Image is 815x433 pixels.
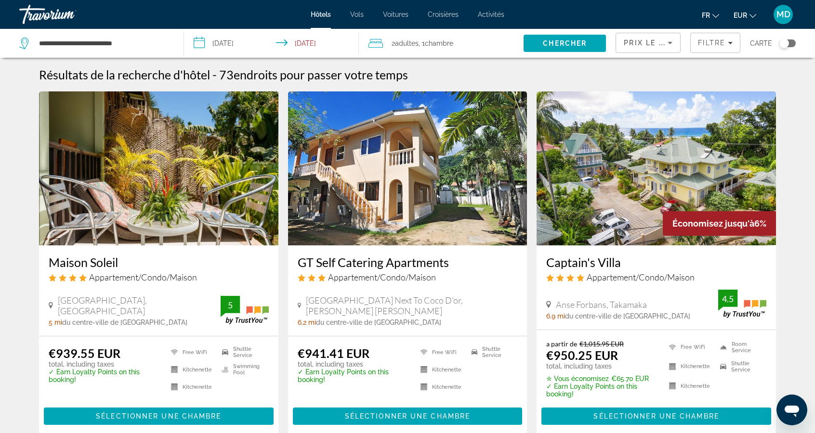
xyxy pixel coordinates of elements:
[89,272,197,282] span: Appartement/Condo/Maison
[718,290,766,318] img: TrustYou guest rating badge
[546,255,766,269] a: Captain's Villa
[734,12,747,19] span: EUR
[565,312,690,320] span: du centre-ville de [GEOGRAPHIC_DATA]
[298,360,408,368] p: total, including taxes
[543,39,587,47] span: Chercher
[359,29,524,58] button: Travelers: 2 adults, 0 children
[298,346,369,360] ins: €941.41 EUR
[428,11,459,18] a: Croisières
[350,11,364,18] a: Vols
[624,39,699,47] span: Prix le plus bas
[316,318,441,326] span: du centre-ville de [GEOGRAPHIC_DATA]
[166,381,217,393] li: Kitchenette
[49,368,159,383] p: ✓ Earn Loyalty Points on this booking!
[49,255,269,269] a: Maison Soleil
[306,295,517,316] span: [GEOGRAPHIC_DATA] Next To Coco D'or, [PERSON_NAME] [PERSON_NAME]
[49,272,269,282] div: 4 star Apartment
[62,318,187,326] span: du centre-ville de [GEOGRAPHIC_DATA]
[328,272,436,282] span: Appartement/Condo/Maison
[776,395,807,425] iframe: Bouton de lancement de la fenêtre de messagerie
[19,2,116,27] a: Travorium
[298,318,316,326] span: 6.2 mi
[49,318,62,326] span: 5 mi
[772,39,796,48] button: Toggle map
[49,346,120,360] ins: €939.55 EUR
[395,39,419,47] span: Adultes
[311,11,331,18] span: Hôtels
[541,408,771,425] button: Sélectionner une chambre
[416,363,467,376] li: Kitchenette
[44,410,274,420] a: Sélectionner une chambre
[593,412,719,420] span: Sélectionner une chambre
[39,91,278,245] img: Maison Soleil
[624,37,672,49] mat-select: Sort by
[587,272,695,282] span: Appartement/Condo/Maison
[298,255,518,269] a: GT Self Catering Apartments
[221,299,240,311] div: 5
[750,37,772,50] span: Carte
[541,410,771,420] a: Sélectionner une chambre
[715,359,766,374] li: Shuttle Service
[219,67,408,82] h2: 73
[579,340,624,348] del: €1,015.95 EUR
[702,8,719,22] button: Change language
[478,11,504,18] a: Activités
[664,379,715,393] li: Kitchenette
[537,91,776,245] img: Captain's Villa
[546,375,609,382] span: ✮ Vous économisez
[234,67,408,82] span: endroits pour passer votre temps
[546,340,577,348] span: a partir de
[546,312,565,320] span: 6.9 mi
[383,11,408,18] a: Voitures
[221,296,269,324] img: TrustYou guest rating badge
[734,8,756,22] button: Change currency
[715,340,766,354] li: Room Service
[166,346,217,358] li: Free WiFi
[664,359,715,374] li: Kitchenette
[546,272,766,282] div: 4 star Apartment
[184,29,358,58] button: Select check in and out date
[39,67,210,82] h1: Résultats de la recherche d'hôtel
[298,368,408,383] p: ✓ Earn Loyalty Points on this booking!
[293,408,523,425] button: Sélectionner une chambre
[419,37,453,50] span: , 1
[698,39,725,47] span: Filtre
[771,4,796,25] button: User Menu
[44,408,274,425] button: Sélectionner une chambre
[96,412,221,420] span: Sélectionner une chambre
[467,346,518,358] li: Shuttle Service
[298,272,518,282] div: 3 star Apartment
[546,375,657,382] p: €65.70 EUR
[217,363,268,376] li: Swimming Pool
[58,295,221,316] span: [GEOGRAPHIC_DATA], [GEOGRAPHIC_DATA]
[546,362,657,370] p: total, including taxes
[546,348,618,362] ins: €950.25 EUR
[293,410,523,420] a: Sélectionner une chambre
[556,299,647,310] span: Anse Forbans, Takamaka
[546,382,657,398] p: ✓ Earn Loyalty Points on this booking!
[663,211,776,236] div: 6%
[416,346,467,358] li: Free WiFi
[288,91,527,245] img: GT Self Catering Apartments
[392,37,419,50] span: 2
[690,33,740,53] button: Filters
[425,39,453,47] span: Chambre
[212,67,217,82] span: -
[672,218,754,229] span: Économisez jusqu'à
[166,363,217,376] li: Kitchenette
[664,340,715,354] li: Free WiFi
[524,35,606,52] button: Search
[49,360,159,368] p: total, including taxes
[718,293,737,305] div: 4.5
[217,346,268,358] li: Shuttle Service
